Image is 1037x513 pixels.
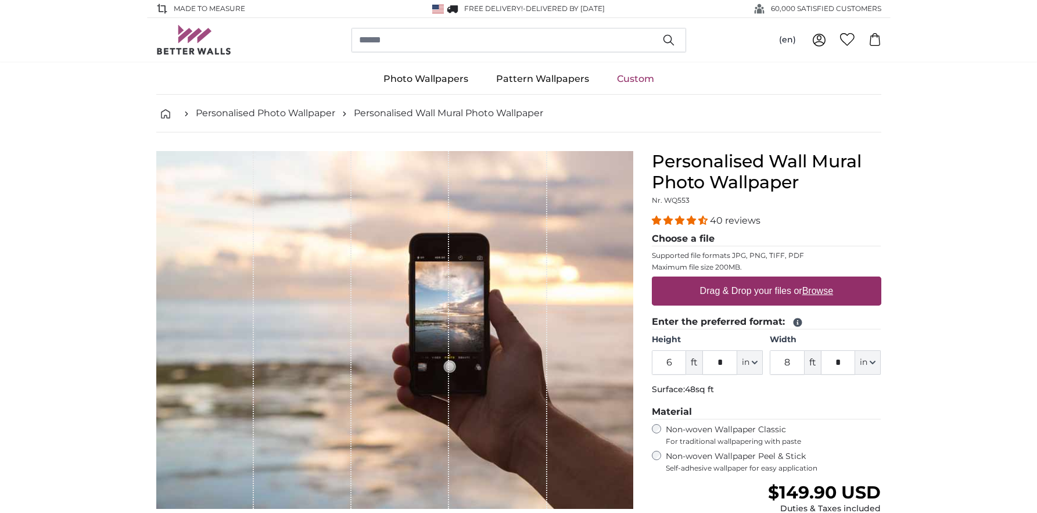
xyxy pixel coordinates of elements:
span: For traditional wallpapering with paste [666,437,881,446]
h1: Personalised Wall Mural Photo Wallpaper [652,151,881,193]
span: in [860,357,867,368]
p: Supported file formats JPG, PNG, TIFF, PDF [652,251,881,260]
button: (en) [770,30,805,51]
span: $149.90 USD [768,482,881,503]
u: Browse [802,286,833,296]
label: Height [652,334,763,346]
label: Non-woven Wallpaper Classic [666,424,881,446]
a: Pattern Wallpapers [482,64,603,94]
button: in [737,350,763,375]
span: ft [686,350,702,375]
a: Custom [603,64,668,94]
span: Made to Measure [174,3,245,14]
a: Personalised Photo Wallpaper [196,106,335,120]
legend: Enter the preferred format: [652,315,881,329]
legend: Material [652,405,881,419]
img: United States [432,5,444,13]
label: Drag & Drop your files or [695,279,837,303]
legend: Choose a file [652,232,881,246]
img: Betterwalls [156,25,232,55]
span: in [742,357,749,368]
span: Self-adhesive wallpaper for easy application [666,464,881,473]
span: ft [805,350,821,375]
p: Surface: [652,384,881,396]
nav: breadcrumbs [156,95,881,132]
span: Delivered by [DATE] [526,4,605,13]
button: in [855,350,881,375]
span: FREE delivery! [464,4,523,13]
p: Maximum file size 200MB. [652,263,881,272]
a: Personalised Wall Mural Photo Wallpaper [354,106,543,120]
span: Nr. WQ553 [652,196,690,205]
span: 60,000 SATISFIED CUSTOMERS [771,3,881,14]
a: Photo Wallpapers [369,64,482,94]
label: Non-woven Wallpaper Peel & Stick [666,451,881,473]
span: - [523,4,605,13]
span: 40 reviews [710,215,760,226]
span: 4.38 stars [652,215,710,226]
label: Width [770,334,881,346]
span: 48sq ft [685,384,714,394]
